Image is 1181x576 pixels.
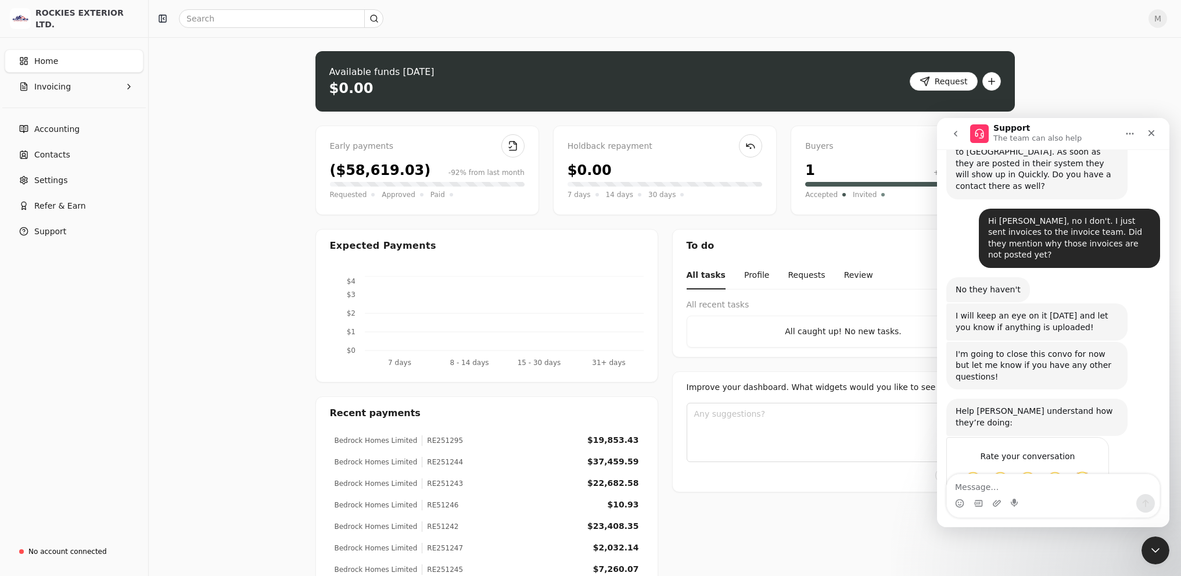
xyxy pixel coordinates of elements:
button: Refer & Earn [5,194,143,217]
button: M [1148,9,1167,28]
div: RE251244 [422,457,463,467]
span: Requested [330,189,367,201]
button: Requests [788,262,825,289]
div: Early payments [330,140,525,153]
div: ($58,619.03) [330,160,431,181]
span: Support [34,226,66,238]
span: Approved [382,189,415,201]
div: -92% from last month [448,167,525,178]
tspan: 31+ days [592,359,625,367]
a: Settings [5,169,143,192]
div: $2,032.14 [593,542,639,554]
span: 30 days [648,189,676,201]
span: Contacts [34,149,70,161]
span: Invited [853,189,877,201]
span: Settings [34,174,67,187]
div: Bedrock Homes Limited [335,564,418,575]
a: Contacts [5,143,143,166]
span: Accepted [805,189,838,201]
tspan: 7 days [388,359,411,367]
span: Accounting [34,123,80,135]
button: Suggest widget [935,468,1000,482]
span: Invoicing [34,81,71,93]
button: Profile [744,262,770,289]
div: Expected Payments [330,239,436,253]
button: Support [5,220,143,243]
tspan: $1 [346,328,355,336]
div: No account connected [28,546,107,557]
tspan: $0 [346,346,355,355]
div: Bedrock Homes Limited [335,457,418,467]
div: All caught up! No new tasks. [697,325,990,338]
div: RE251295 [422,435,463,446]
a: No account connected [5,541,143,562]
span: 14 days [606,189,633,201]
div: $7,260.07 [593,563,639,575]
iframe: Intercom live chat [937,118,1169,527]
img: 9e6611d6-0330-4e31-90bd-30bf537b7a04.png [10,8,31,29]
div: RE51246 [422,500,458,510]
div: RE251247 [422,543,463,553]
span: 7 days [568,189,591,201]
div: To do [673,230,1014,262]
div: Improve your dashboard. What widgets would you like to see here? [687,381,1000,393]
div: $0.00 [329,79,374,98]
div: RE51242 [422,521,458,532]
span: Home [34,55,58,67]
div: Recent payments [316,397,658,430]
div: Bedrock Homes Limited [335,478,418,489]
div: Bedrock Homes Limited [335,543,418,553]
tspan: $4 [346,277,355,285]
div: All recent tasks [687,299,1000,311]
div: Holdback repayment [568,140,762,153]
input: Search [179,9,383,28]
div: $0.00 [568,160,612,181]
tspan: 8 - 14 days [450,359,489,367]
div: $22,682.58 [587,477,639,489]
span: Paid [430,189,445,201]
a: Accounting [5,117,143,141]
div: Bedrock Homes Limited [335,521,418,532]
div: +0 new this month [934,167,1000,178]
div: RE251245 [422,564,463,575]
div: $19,853.43 [587,434,639,446]
a: Home [5,49,143,73]
button: All tasks [687,262,726,289]
div: Available funds [DATE] [329,65,435,79]
button: Review [844,262,873,289]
